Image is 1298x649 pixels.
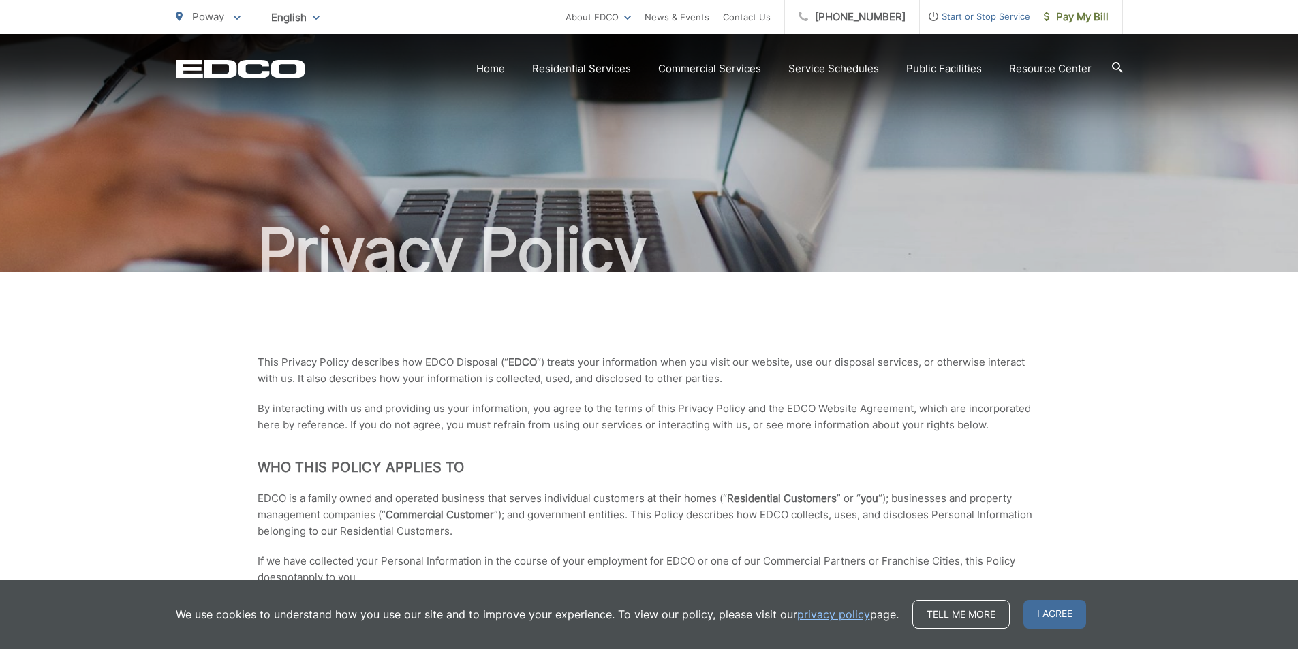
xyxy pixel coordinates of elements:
[176,606,899,622] p: We use cookies to understand how you use our site and to improve your experience. To view our pol...
[176,217,1123,285] h1: Privacy Policy
[386,508,494,521] strong: Commercial Customer
[1044,9,1109,25] span: Pay My Bill
[1023,600,1086,629] span: I agree
[861,492,878,505] strong: you
[258,553,1041,586] p: If we have collected your Personal Information in the course of your employment for EDCO or one o...
[1009,61,1092,77] a: Resource Center
[645,9,709,25] a: News & Events
[723,9,771,25] a: Contact Us
[658,61,761,77] a: Commercial Services
[508,355,537,368] strong: EDCO
[476,61,505,77] a: Home
[566,9,631,25] a: About EDCO
[727,492,837,505] strong: Residential Customers
[788,61,879,77] a: Service Schedules
[912,600,1010,629] a: Tell me more
[797,606,870,622] a: privacy policy
[176,59,305,78] a: EDCD logo. Return to the homepage.
[192,10,224,23] span: Poway
[258,459,1041,475] h2: Who This Policy Applies To
[258,490,1041,539] p: EDCO is a family owned and operated business that serves individual customers at their homes (“ ”...
[532,61,631,77] a: Residential Services
[258,400,1041,433] p: By interacting with us and providing us your information, you agree to the terms of this Privacy ...
[906,61,982,77] a: Public Facilities
[261,5,330,29] span: English
[281,571,297,584] span: not
[258,354,1041,387] p: This Privacy Policy describes how EDCO Disposal (“ “) treats your information when you visit our ...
